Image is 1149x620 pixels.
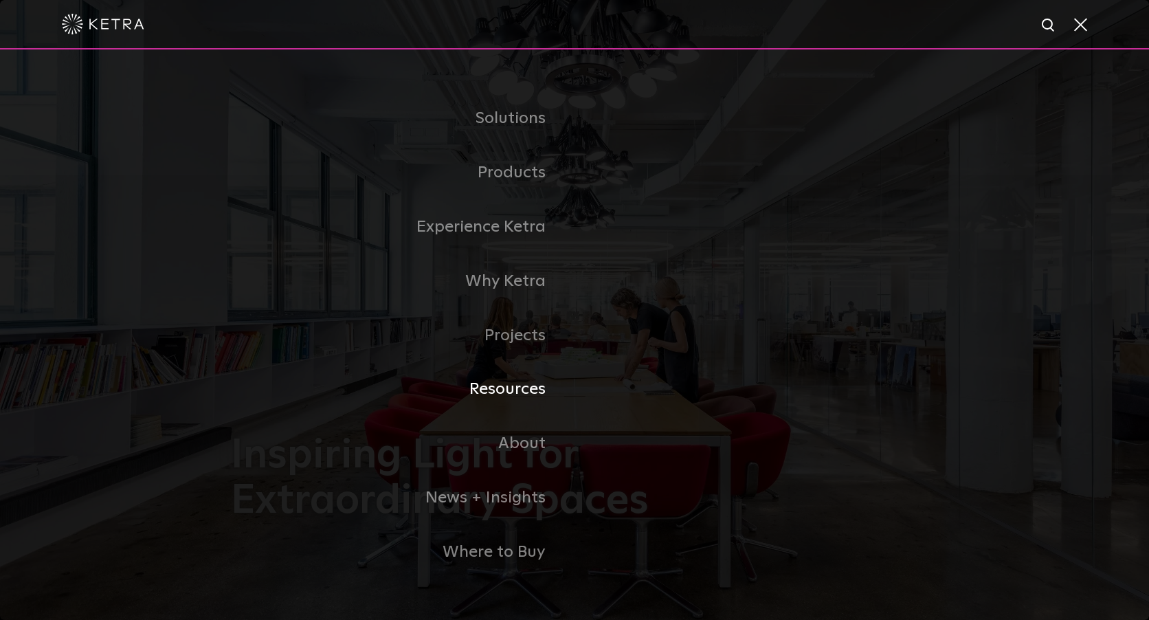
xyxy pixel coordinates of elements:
a: Why Ketra [231,254,574,309]
a: News + Insights [231,471,574,525]
a: Projects [231,309,574,363]
a: Products [231,146,574,200]
div: Navigation Menu [231,91,918,579]
img: ketra-logo-2019-white [62,14,144,34]
a: About [231,417,574,471]
a: Solutions [231,91,574,146]
a: Experience Ketra [231,200,574,254]
a: Resources [231,362,574,417]
a: Where to Buy [231,525,574,579]
img: search icon [1040,17,1058,34]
